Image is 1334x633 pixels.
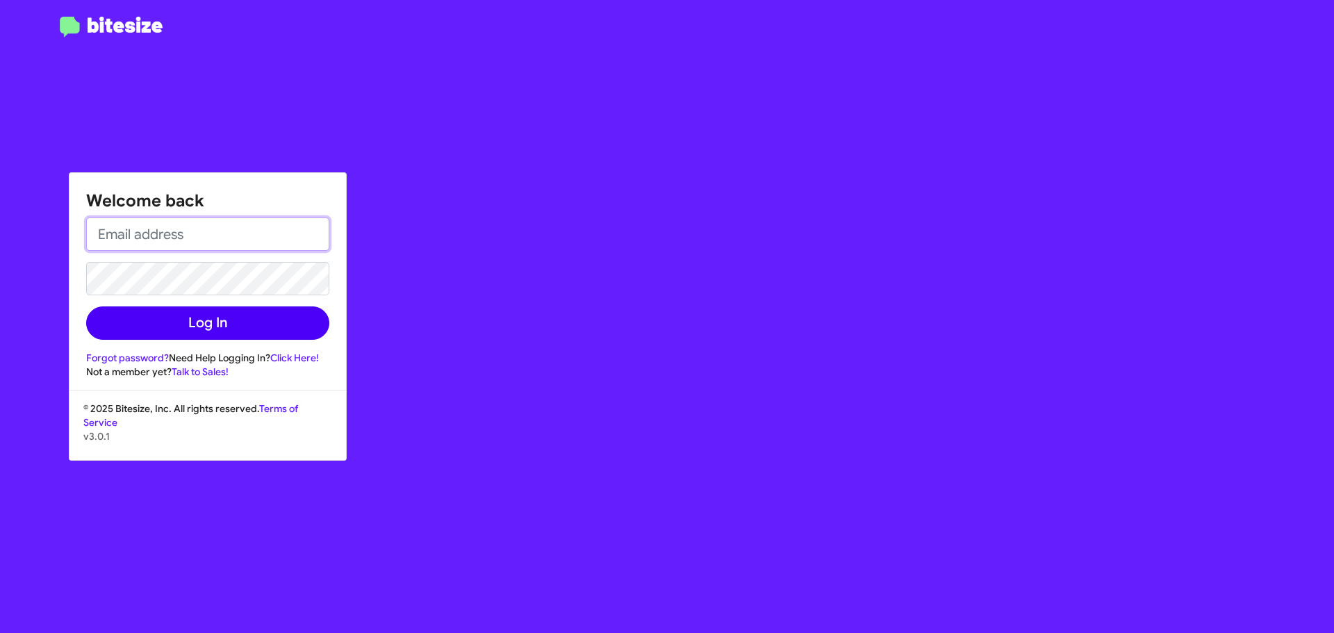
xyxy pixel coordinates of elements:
p: v3.0.1 [83,429,332,443]
div: Not a member yet? [86,365,329,379]
a: Talk to Sales! [172,365,229,378]
div: © 2025 Bitesize, Inc. All rights reserved. [69,402,346,460]
button: Log In [86,306,329,340]
div: Need Help Logging In? [86,351,329,365]
a: Forgot password? [86,352,169,364]
a: Click Here! [270,352,319,364]
input: Email address [86,217,329,251]
h1: Welcome back [86,190,329,212]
